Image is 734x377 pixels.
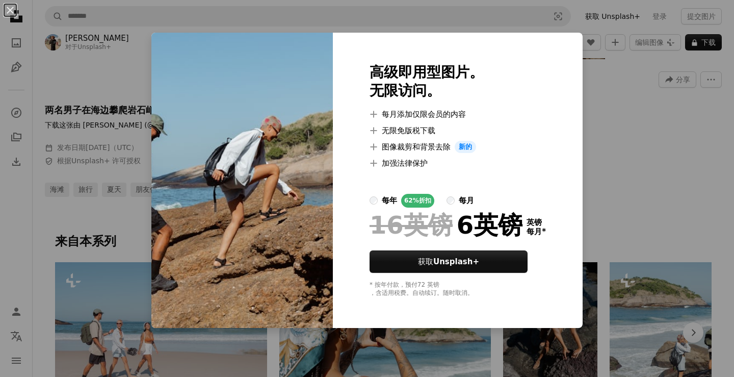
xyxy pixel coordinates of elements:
font: 新的 [459,143,472,150]
font: 折扣 [419,197,431,204]
font: 英镑 [527,218,542,227]
font: 62% [404,197,419,204]
font: 16英镑 [370,211,453,239]
font: ，含适用税费。自动续订。随时取消。 [370,289,474,296]
font: 每年 [382,196,397,205]
font: Unsplash+ [433,257,479,266]
font: * 按年付款，预付 [370,281,417,288]
input: 每月 [447,196,455,205]
font: 每月 [459,196,474,205]
font: 无限免版税下载 [382,126,435,135]
font: 获取 [418,257,433,266]
font: 72 英镑 [417,281,439,288]
font: 每月 [527,227,542,236]
img: premium_photo-1687653079775-d73c69b1ccb8 [151,33,333,328]
button: 获取Unsplash+ [370,250,528,273]
font: 高级即用型图片。 [370,64,484,81]
font: 加强法律保护 [382,159,428,168]
font: 每月添加仅限会员的内容 [382,110,466,119]
input: 每年62%折扣 [370,196,378,205]
font: 6英镑 [457,211,522,239]
font: 无限访问。 [370,82,441,99]
font: 图像裁剪和背景去除 [382,142,451,152]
